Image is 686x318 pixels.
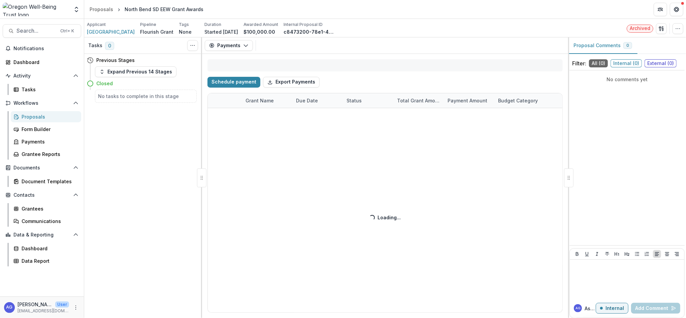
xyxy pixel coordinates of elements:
[654,3,667,16] button: Partners
[204,28,238,35] p: Started [DATE]
[11,255,81,266] a: Data Report
[643,250,651,258] button: Ordered List
[603,250,611,258] button: Strike
[96,80,113,87] h4: Closed
[572,76,682,83] p: No comments yet
[22,113,76,120] div: Proposals
[13,192,70,198] span: Contacts
[13,165,70,171] span: Documents
[11,203,81,214] a: Grantees
[11,176,81,187] a: Document Templates
[72,304,80,312] button: More
[630,26,650,31] span: Archived
[3,98,81,108] button: Open Workflows
[673,250,681,258] button: Align Right
[96,57,135,64] h4: Previous Stages
[55,301,69,308] p: User
[179,28,192,35] p: None
[22,205,76,212] div: Grantees
[243,22,278,28] p: Awarded Amount
[611,59,642,67] span: Internal ( 0 )
[613,250,621,258] button: Heading 1
[596,303,628,314] button: Internal
[95,66,176,77] button: Expand Previous 14 Stages
[3,43,81,54] button: Notifications
[3,57,81,68] a: Dashboard
[623,250,631,258] button: Heading 2
[22,218,76,225] div: Communications
[568,37,638,54] button: Proposal Comments
[22,86,76,93] div: Tasks
[572,59,586,67] p: Filter:
[593,250,601,258] button: Italicize
[663,250,671,258] button: Align Center
[3,229,81,240] button: Open Data & Reporting
[243,28,275,35] p: $100,000.00
[626,43,629,48] span: 0
[606,306,624,311] p: Internal
[653,250,661,258] button: Align Left
[3,24,81,38] button: Search...
[13,46,78,52] span: Notifications
[22,126,76,133] div: Form Builder
[179,22,189,28] p: Tags
[87,22,106,28] p: Applicant
[3,3,69,16] img: Oregon Well-Being Trust logo
[13,232,70,238] span: Data & Reporting
[631,303,680,314] button: Add Comment
[576,307,580,310] div: Asta Garmon
[13,73,70,79] span: Activity
[187,40,198,51] button: Toggle View Cancelled Tasks
[11,111,81,122] a: Proposals
[670,3,683,16] button: Get Help
[87,28,135,35] a: [GEOGRAPHIC_DATA]
[11,149,81,160] a: Grantee Reports
[204,22,221,28] p: Duration
[17,28,56,34] span: Search...
[98,93,194,100] h5: No tasks to complete in this stage
[72,3,81,16] button: Open entity switcher
[11,124,81,135] a: Form Builder
[284,28,334,35] p: c8473200-78e1-434e-9002-4743ff5f93c1
[22,257,76,264] div: Data Report
[589,59,608,67] span: All ( 0 )
[125,6,203,13] div: North Bend SD EEW Grant Awards
[633,250,641,258] button: Bullet List
[22,151,76,158] div: Grantee Reports
[3,190,81,200] button: Open Contacts
[105,42,114,50] span: 0
[6,305,13,310] div: Asta Garmon
[140,22,156,28] p: Pipeline
[13,59,76,66] div: Dashboard
[59,27,75,35] div: Ctrl + K
[88,43,102,49] h3: Tasks
[18,301,53,308] p: [PERSON_NAME]
[11,136,81,147] a: Payments
[90,6,113,13] div: Proposals
[140,28,173,35] p: Flourish Grant
[18,308,69,314] p: [EMAIL_ADDRESS][DOMAIN_NAME]
[22,138,76,145] div: Payments
[583,250,591,258] button: Underline
[22,178,76,185] div: Document Templates
[3,162,81,173] button: Open Documents
[645,59,677,67] span: External ( 0 )
[11,243,81,254] a: Dashboard
[3,70,81,81] button: Open Activity
[573,250,581,258] button: Bold
[11,84,81,95] a: Tasks
[87,4,206,14] nav: breadcrumb
[205,40,253,51] button: Payments
[87,4,116,14] a: Proposals
[13,100,70,106] span: Workflows
[11,216,81,227] a: Communications
[284,22,323,28] p: Internal Proposal ID
[585,305,596,312] p: Asta G
[22,245,76,252] div: Dashboard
